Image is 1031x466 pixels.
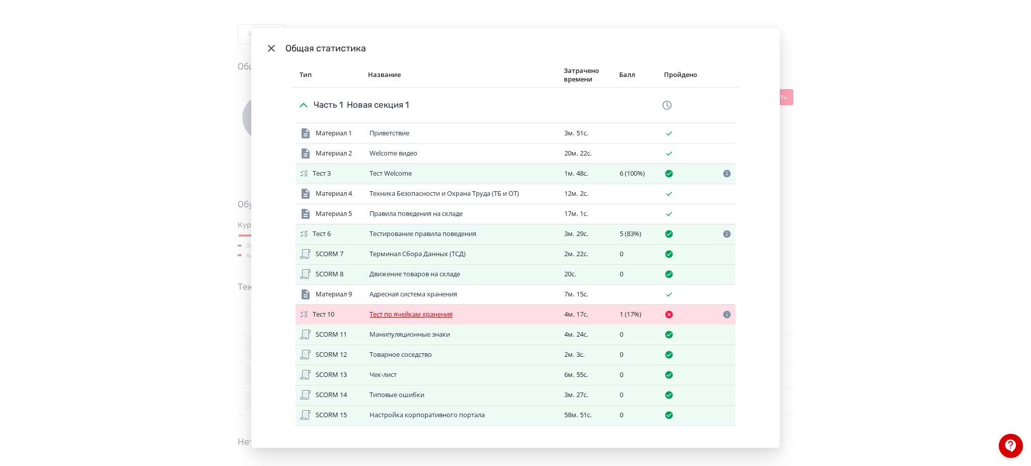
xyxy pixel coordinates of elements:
span: 1м. [564,169,574,178]
a: Типовые ошибки [370,390,424,399]
span: 17м. [564,209,578,218]
span: 12м. [564,189,578,198]
span: 20с. [564,269,576,278]
div: 0 [620,331,656,339]
div: Тип [300,70,312,79]
a: Тест по ячейкам хранения [370,309,453,319]
span: 22с. [576,249,588,258]
span: 58м. [564,410,578,419]
a: Товарное соседство [370,350,432,359]
span: 6м. [564,370,574,379]
span: 3м. [564,229,574,238]
div: Материал 4 [316,190,352,198]
span: 48с. [576,169,588,178]
div: SCORM 7 [316,250,343,258]
div: Материал 9 [316,290,352,298]
div: 0 [620,371,656,379]
div: SCORM 14 [316,391,347,399]
span: 17с. [576,309,588,319]
a: Адресная система хранения [370,289,457,298]
span: 7м. [564,289,574,298]
a: Манипуляционные знаки [370,330,450,339]
span: 2с. [580,189,588,198]
div: SCORM 15 [316,411,347,419]
div: 5 (83%) [620,230,656,238]
div: SCORM 11 [316,331,347,339]
span: 1с. [580,209,588,218]
div: Тест 3 [313,170,331,178]
span: Новая секция 1 [347,99,409,111]
div: Название [368,70,401,79]
div: SCORM 8 [316,270,343,278]
div: Тест 10 [313,310,334,319]
div: 0 [620,351,656,359]
div: Материал 5 [316,210,352,218]
span: 3м. [564,128,574,137]
span: 24с. [576,330,588,339]
div: Modal [251,28,780,447]
span: 15с. [576,289,588,298]
span: 2м. [564,350,574,359]
div: Часть 1 [314,99,409,111]
span: 22с. [580,148,592,158]
div: Материал 1 [316,129,352,137]
div: 6 (100%) [620,170,656,178]
span: 4м. [564,330,574,339]
div: 0 [620,411,656,419]
a: Приветствие [370,128,409,137]
span: 3м. [564,390,574,399]
span: 51с. [576,128,588,137]
a: Чек-лист [370,370,397,379]
a: Правила поведения на складе [370,209,463,218]
a: Тестирование правила поведения [370,229,476,238]
div: Материал 2 [316,149,352,158]
div: SCORM 12 [316,351,347,359]
a: Техника Безопасности и Охрана Труда (ТБ и ОТ) [370,189,519,198]
span: 3с. [576,350,584,359]
div: 1 (17%) [620,310,656,319]
div: SCORM 13 [316,371,347,379]
div: Тест 6 [313,230,331,238]
div: Пройдено [664,70,697,79]
div: 0 [620,391,656,399]
span: 55с. [576,370,588,379]
div: Затрачено времени [564,66,608,84]
button: Часть 1Новая секция 1 [296,95,411,115]
div: 0 [620,250,656,258]
span: 27с. [576,390,588,399]
a: Настройка корпоративного портала [370,410,485,419]
div: Общая статистика [285,42,750,55]
div: 0 [620,270,656,278]
span: 20м. [564,148,578,158]
span: 29с. [576,229,588,238]
a: Тест Welcome [370,169,412,178]
a: Терминал Сбора Данных (ТСД) [370,249,466,258]
a: Welcome видео [370,148,417,158]
a: Движение товаров на складе [370,269,460,278]
span: 51с. [580,410,592,419]
span: 2м. [564,249,574,258]
div: Балл [619,70,635,79]
span: 4м. [564,309,574,319]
